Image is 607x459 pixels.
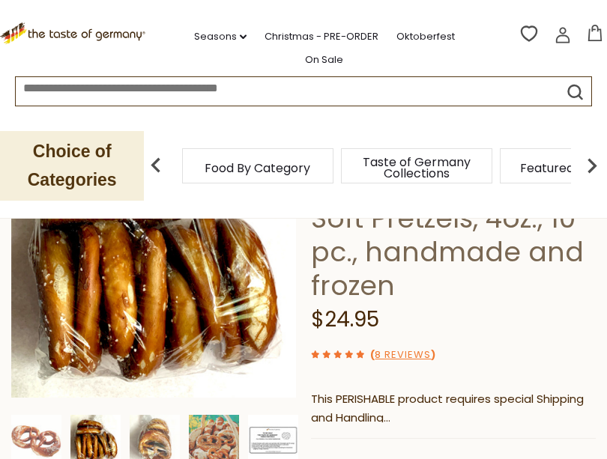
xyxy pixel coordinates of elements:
[577,151,607,180] img: next arrow
[205,162,310,174] a: Food By Category
[311,305,379,334] span: $24.95
[194,28,247,45] a: Seasons
[396,28,455,45] a: Oktoberfest
[265,28,378,45] a: Christmas - PRE-ORDER
[305,52,343,68] a: On Sale
[311,390,596,428] p: This PERISHABLE product requires special Shipping and Handling
[375,347,431,363] a: 8 Reviews
[141,151,171,180] img: previous arrow
[370,347,435,362] span: ( )
[311,134,596,303] h1: The Taste of Germany Bavarian Soft Pretzels, 4oz., 10 pc., handmade and frozen
[357,156,477,179] a: Taste of Germany Collections
[11,112,297,398] img: The Taste of Germany Bavarian Soft Pretzels, 4oz., 10 pc., handmade and frozen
